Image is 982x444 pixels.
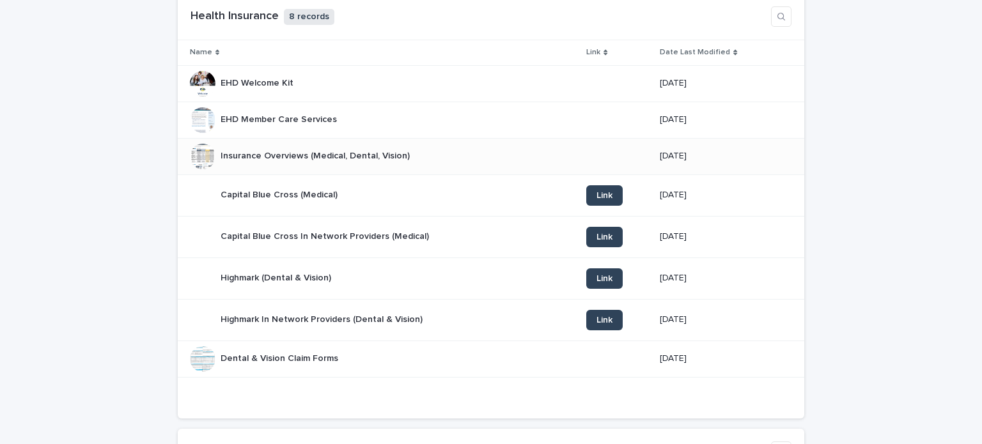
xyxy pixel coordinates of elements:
p: Date Last Modified [660,45,730,59]
p: [DATE] [660,314,791,325]
p: Dental & Vision Claim Forms [221,351,341,364]
a: Link [586,310,623,330]
tr: EHD Member Care ServicesEHD Member Care Services [DATE] [178,102,804,138]
p: [DATE] [660,151,791,162]
a: Link [586,227,623,247]
p: [DATE] [660,78,791,89]
span: Link [596,191,612,200]
tr: Insurance Overviews (Medical, Dental, Vision)Insurance Overviews (Medical, Dental, Vision) [DATE] [178,138,804,174]
p: Highmark In Network Providers (Dental & Vision) [221,312,425,325]
span: Link [596,233,612,241]
p: [DATE] [660,353,791,364]
tr: Capital Blue Cross In Network Providers (Medical)Capital Blue Cross In Network Providers (Medical... [178,216,804,257]
a: Link [586,185,623,206]
p: 8 records [284,9,334,25]
tr: Highmark (Dental & Vision)Highmark (Dental & Vision) Link[DATE] [178,257,804,299]
tr: Dental & Vision Claim FormsDental & Vision Claim Forms [DATE] [178,341,804,377]
p: Name [190,45,212,59]
p: EHD Member Care Services [221,112,339,125]
span: Link [596,316,612,325]
tr: EHD Welcome KitEHD Welcome Kit [DATE] [178,65,804,102]
tr: Highmark In Network Providers (Dental & Vision)Highmark In Network Providers (Dental & Vision) Li... [178,299,804,341]
p: Capital Blue Cross In Network Providers (Medical) [221,229,432,242]
tr: Capital Blue Cross (Medical)Capital Blue Cross (Medical) Link[DATE] [178,174,804,216]
p: [DATE] [660,190,791,201]
p: [DATE] [660,231,791,242]
p: [DATE] [660,273,791,284]
p: Link [586,45,600,59]
a: Link [586,268,623,289]
p: EHD Welcome Kit [221,75,296,89]
p: Capital Blue Cross (Medical) [221,187,340,201]
h1: Health Insurance [191,10,279,24]
span: Link [596,274,612,283]
p: [DATE] [660,114,791,125]
p: Highmark (Dental & Vision) [221,270,334,284]
p: Insurance Overviews (Medical, Dental, Vision) [221,148,412,162]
